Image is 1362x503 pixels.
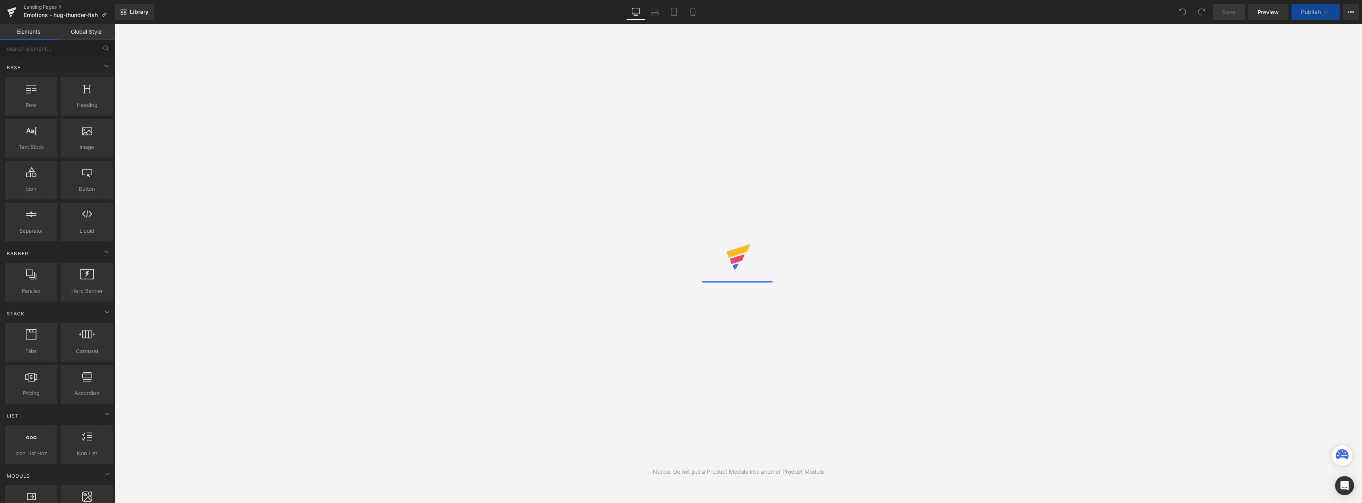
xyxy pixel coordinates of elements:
[664,4,683,20] a: Tablet
[63,449,111,457] span: Icon List
[6,64,21,71] span: Base
[130,8,148,15] span: Library
[1194,4,1210,20] button: Redo
[63,227,111,235] span: Liquid
[7,185,55,193] span: Icon
[7,389,55,397] span: Pricing
[6,472,30,480] span: Module
[115,4,154,20] a: New Library
[626,4,645,20] a: Desktop
[24,4,115,10] a: Landing Pages
[63,287,111,295] span: Hero Banner
[63,143,111,151] span: Image
[63,389,111,397] span: Accordion
[63,101,111,109] span: Heading
[1292,4,1340,20] button: Publish
[63,185,111,193] span: Button
[645,4,664,20] a: Laptop
[1335,476,1354,495] div: Open Intercom Messenger
[7,287,55,295] span: Parallax
[1222,8,1235,16] span: Save
[7,227,55,235] span: Separator
[653,467,824,476] div: Notice: Do not put a Product Module into another Product Module
[1301,9,1321,15] span: Publish
[1343,4,1359,20] button: More
[683,4,702,20] a: Mobile
[1248,4,1288,20] a: Preview
[57,24,115,40] a: Global Style
[1257,8,1279,16] span: Preview
[1175,4,1191,20] button: Undo
[7,449,55,457] span: Icon List Hoz
[63,347,111,355] span: Carousel
[6,310,25,317] span: Stack
[7,101,55,109] span: Row
[6,412,19,419] span: List
[24,12,98,18] span: Emotions - hug-thunder-fish
[7,143,55,151] span: Text Block
[6,250,29,257] span: Banner
[7,347,55,355] span: Tabs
